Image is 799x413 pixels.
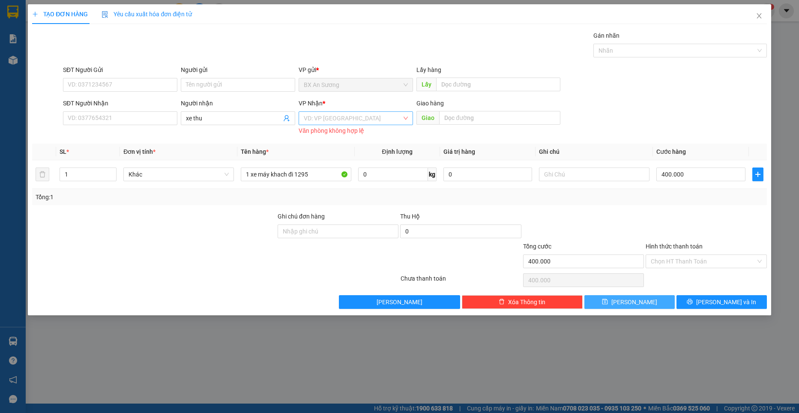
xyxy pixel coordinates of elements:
[241,168,351,181] input: VD: Bàn, Ghế
[283,115,290,122] span: user-add
[102,11,108,18] img: icon
[400,274,522,289] div: Chưa thanh toán
[63,99,177,108] div: SĐT Người Nhận
[687,299,693,305] span: printer
[753,171,763,178] span: plus
[656,148,686,155] span: Cước hàng
[181,65,295,75] div: Người gửi
[278,224,398,238] input: Ghi chú đơn hàng
[646,243,703,250] label: Hình thức thanh toán
[593,32,619,39] label: Gán nhãn
[756,12,763,19] span: close
[499,299,505,305] span: delete
[32,11,38,17] span: plus
[241,148,269,155] span: Tên hàng
[377,297,422,307] span: [PERSON_NAME]
[752,168,763,181] button: plus
[611,297,657,307] span: [PERSON_NAME]
[584,295,675,309] button: save[PERSON_NAME]
[32,11,88,18] span: TẠO ĐƠN HÀNG
[443,148,475,155] span: Giá trị hàng
[539,168,649,181] input: Ghi Chú
[304,78,408,91] span: BX An Sương
[36,168,49,181] button: delete
[676,295,767,309] button: printer[PERSON_NAME] và In
[63,65,177,75] div: SĐT Người Gửi
[36,192,308,202] div: Tổng: 1
[462,295,583,309] button: deleteXóa Thông tin
[339,295,460,309] button: [PERSON_NAME]
[439,111,560,125] input: Dọc đường
[278,213,325,220] label: Ghi chú đơn hàng
[416,111,439,125] span: Giao
[747,4,771,28] button: Close
[523,243,551,250] span: Tổng cước
[400,213,420,220] span: Thu Hộ
[123,148,156,155] span: Đơn vị tính
[102,11,192,18] span: Yêu cầu xuất hóa đơn điện tử
[299,65,413,75] div: VP gửi
[602,299,608,305] span: save
[382,148,412,155] span: Định lượng
[416,100,444,107] span: Giao hàng
[508,297,545,307] span: Xóa Thông tin
[428,168,437,181] span: kg
[436,78,560,91] input: Dọc đường
[536,144,653,160] th: Ghi chú
[416,78,436,91] span: Lấy
[181,99,295,108] div: Người nhận
[129,168,229,181] span: Khác
[416,66,441,73] span: Lấy hàng
[443,168,533,181] input: 0
[60,148,66,155] span: SL
[696,297,756,307] span: [PERSON_NAME] và In
[299,100,323,107] span: VP Nhận
[299,126,413,136] div: Văn phòng không hợp lệ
